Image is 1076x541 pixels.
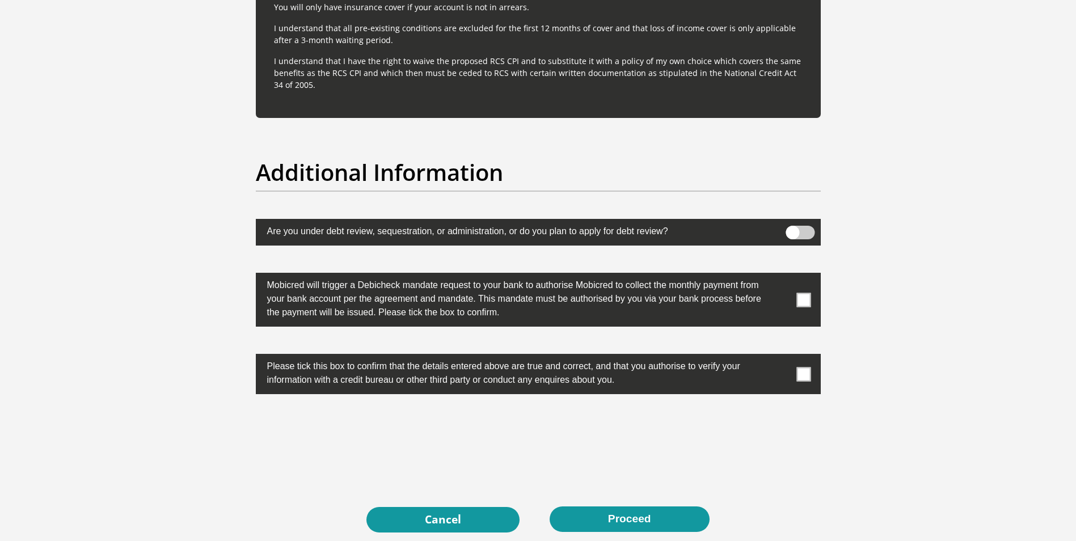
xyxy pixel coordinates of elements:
[256,273,764,322] label: Mobicred will trigger a Debicheck mandate request to your bank to authorise Mobicred to collect t...
[256,219,764,241] label: Are you under debt review, sequestration, or administration, or do you plan to apply for debt rev...
[366,507,520,532] a: Cancel
[274,22,803,46] p: I understand that all pre-existing conditions are excluded for the first 12 months of cover and t...
[452,421,624,466] iframe: reCAPTCHA
[274,55,803,91] p: I understand that I have the right to waive the proposed RCS CPI and to substitute it with a poli...
[256,159,821,186] h2: Additional Information
[550,506,710,532] button: Proceed
[256,354,764,390] label: Please tick this box to confirm that the details entered above are true and correct, and that you...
